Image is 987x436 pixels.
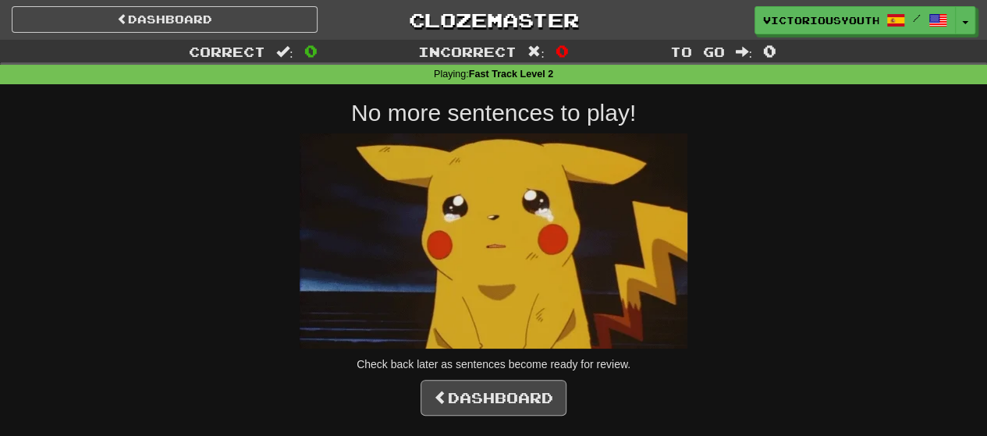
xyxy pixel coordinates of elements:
[669,44,724,59] span: To go
[421,380,566,416] a: Dashboard
[12,6,318,33] a: Dashboard
[754,6,956,34] a: victoriousyouth /
[913,12,921,23] span: /
[304,41,318,60] span: 0
[469,69,554,80] strong: Fast Track Level 2
[49,100,939,126] h2: No more sentences to play!
[763,41,776,60] span: 0
[276,45,293,58] span: :
[763,13,879,27] span: victoriousyouth
[300,133,687,349] img: sad-pikachu.gif
[556,41,569,60] span: 0
[735,45,752,58] span: :
[341,6,647,34] a: Clozemaster
[418,44,517,59] span: Incorrect
[49,356,939,372] p: Check back later as sentences become ready for review.
[189,44,265,59] span: Correct
[527,45,545,58] span: :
